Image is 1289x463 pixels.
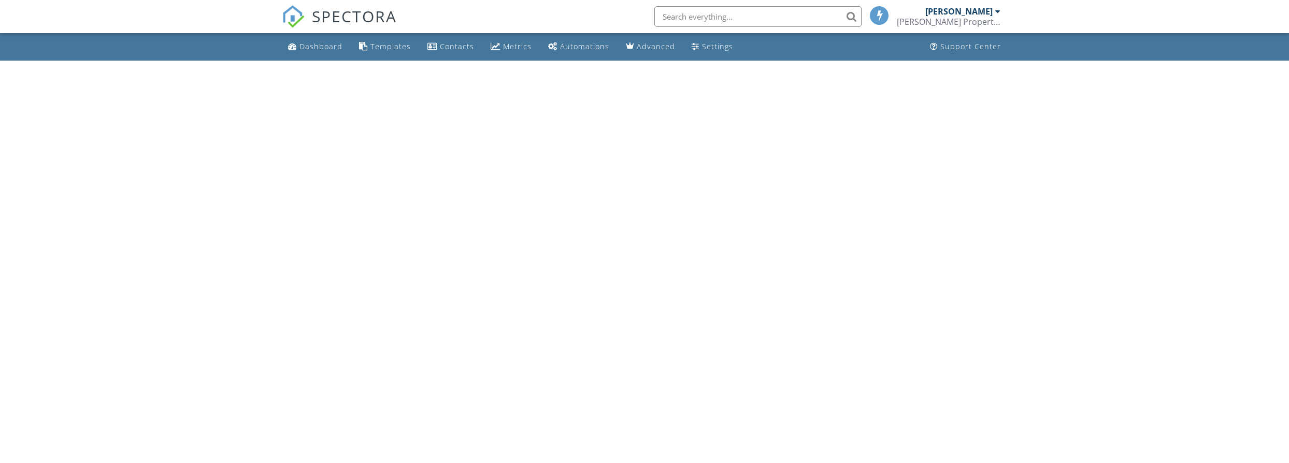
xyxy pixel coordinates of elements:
div: Metrics [503,41,532,51]
div: Templates [370,41,411,51]
div: Dashboard [299,41,342,51]
div: Settings [702,41,733,51]
div: Contacts [440,41,474,51]
div: Support Center [940,41,1001,51]
div: Automations [560,41,609,51]
a: Support Center [926,37,1005,56]
a: SPECTORA [282,14,397,36]
a: Advanced [622,37,679,56]
a: Dashboard [284,37,347,56]
div: Andrews Property Inspections LLC [897,17,1000,27]
a: Contacts [423,37,478,56]
a: Automations (Basic) [544,37,613,56]
input: Search everything... [654,6,862,27]
img: The Best Home Inspection Software - Spectora [282,5,305,28]
a: Templates [355,37,415,56]
div: [PERSON_NAME] [925,6,993,17]
div: Advanced [637,41,675,51]
span: SPECTORA [312,5,397,27]
a: Settings [688,37,737,56]
a: Metrics [486,37,536,56]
